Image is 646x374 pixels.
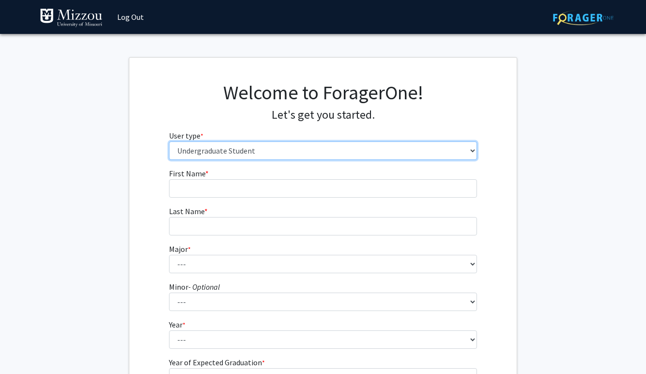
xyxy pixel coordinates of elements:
i: - Optional [188,282,220,292]
h4: Let's get you started. [169,108,477,122]
img: University of Missouri Logo [40,8,103,28]
label: Minor [169,281,220,293]
label: Major [169,243,191,255]
label: Year of Expected Graduation [169,357,265,368]
label: User type [169,130,203,141]
label: Year [169,319,185,330]
span: Last Name [169,206,204,216]
iframe: Chat [7,330,41,367]
h1: Welcome to ForagerOne! [169,81,477,104]
img: ForagerOne Logo [553,10,614,25]
span: First Name [169,169,205,178]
